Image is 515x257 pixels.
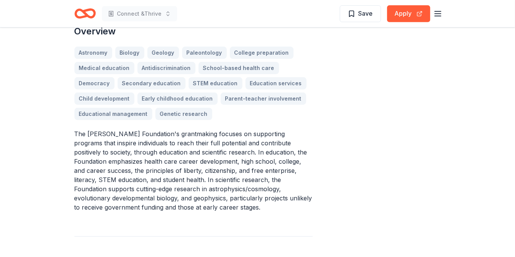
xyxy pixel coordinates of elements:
[74,129,313,212] p: The [PERSON_NAME] Foundation's grantmaking focuses on supporting programs that inspire individual...
[74,5,96,23] a: Home
[117,9,162,18] span: Connect &Thrive
[74,25,313,37] h2: Overview
[102,6,177,21] button: Connect &Thrive
[358,8,373,18] span: Save
[387,5,430,22] button: Apply
[340,5,381,22] button: Save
